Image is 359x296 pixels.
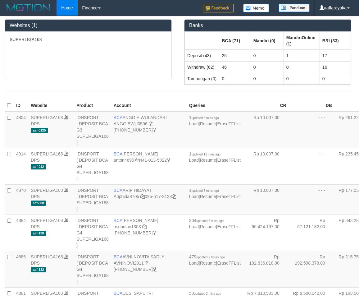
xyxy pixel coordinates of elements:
span: BCA [114,151,123,156]
td: 46 [219,61,251,73]
td: IDNSPORT [ DEPOSIT BCA G3 SUPERLIGA168 ] [74,112,111,148]
a: Copy ANGGIEWU0506 to clipboard [149,121,153,126]
img: panduan.png [279,4,310,12]
th: Group: activate to sort column ascending [320,32,351,50]
a: Load [189,261,199,266]
h3: Websites (1) [10,23,167,28]
th: ID [14,99,28,112]
a: SUPERLIGA168 [31,291,63,296]
td: IDNSPORT [ DEPOSIT BCA G4 SUPERLIGA168 ] [74,215,111,251]
span: aaf-008 [31,201,46,206]
p: SUPERLIGA168 [10,36,167,43]
td: 0 [284,73,320,84]
a: SUPERLIGA168 [31,254,63,259]
span: BCA [114,115,123,120]
th: CR [243,99,289,112]
img: Feedback.jpg [203,4,234,12]
td: 4886 [14,251,28,287]
td: IDNSPORT [ DEPOSIT BCA G4 SUPERLIGA168 ] [74,148,111,184]
span: updated 11 mins ago [192,153,220,156]
td: 0 [251,61,284,73]
th: Group: activate to sort column ascending [284,32,320,50]
th: Account [111,99,187,112]
td: Rp 67.121.182,00 [289,215,334,251]
td: 0 [219,73,251,84]
td: 0 [251,50,284,62]
a: Copy 0955178128 to clipboard [172,194,176,199]
a: asepulun1303 [114,224,141,229]
span: updated 7 mins ago [192,189,219,192]
a: Copy asepulun1303 to clipboard [142,224,147,229]
a: Load [189,224,199,229]
a: Copy AVNINOVI2911 to clipboard [145,261,149,266]
td: DPS [28,251,74,287]
td: Deposit (43) [185,50,219,62]
span: 1 [189,188,219,193]
a: SUPERLIGA168 [31,115,63,120]
a: Load [189,121,199,126]
img: Button%20Memo.svg [243,4,269,12]
a: Resume [200,194,216,199]
a: AVNINOVI2911 [114,261,144,266]
td: - - - [289,148,334,184]
td: Rp 192.598.378,00 [289,251,334,287]
span: aaf-0125 [31,128,48,133]
span: updated 5 mins ago [196,219,224,223]
span: | | [189,115,241,126]
td: Rp 10.007,00 [243,112,289,148]
span: 479 [189,254,225,259]
a: Copy 4062280135 to clipboard [153,267,157,272]
a: Copy Ariphida8705 to clipboard [140,194,145,199]
a: Resume [200,158,216,163]
span: updated 2 mins ago [194,292,221,295]
span: updated 2 hours ago [196,256,225,259]
td: 25 [219,50,251,62]
td: [PERSON_NAME] 441-013-5022 [111,148,187,184]
td: 0 [284,61,320,73]
span: BCA [114,291,123,296]
td: 0 [251,73,284,84]
a: SUPERLIGA168 [31,151,63,156]
a: Resume [200,121,216,126]
th: Group: activate to sort column ascending [219,32,251,50]
td: ANGGIE WULANDARI [PHONE_NUMBER] [111,112,187,148]
td: [PERSON_NAME] [PHONE_NUMBER] [111,215,187,251]
a: anton4695 [114,158,134,163]
a: Copy 4062281875 to clipboard [153,230,157,235]
a: SUPERLIGA168 [31,218,63,223]
td: DPS [28,184,74,215]
a: Copy anton4695 to clipboard [135,158,140,163]
span: BCA [114,254,123,259]
td: Withdraw (62) [185,61,219,73]
td: 4870 [14,184,28,215]
a: Copy 4062213373 to clipboard [153,127,157,132]
a: Load [189,158,199,163]
th: Queries [187,99,243,112]
img: MOTION_logo.png [5,3,52,12]
a: Copy 4410135022 to clipboard [167,158,171,163]
a: EraseTFList [217,121,240,126]
span: 1 [189,151,220,156]
span: 50 [189,291,221,296]
span: | | [189,188,241,199]
td: Rp 10.007,00 [243,184,289,215]
h3: Banks [189,23,346,28]
a: Resume [200,261,216,266]
td: DPS [28,215,74,251]
td: 16 [320,61,351,73]
td: 4914 [14,148,28,184]
span: aaf-012 [31,164,46,169]
a: EraseTFList [217,158,240,163]
td: 4884 [14,215,28,251]
td: ARIP HIDAYAT 095-517-8128 [111,184,187,215]
td: IDNSPORT [ DEPOSIT BCA G4 SUPERLIGA168 ] [74,251,111,287]
a: EraseTFList [217,194,240,199]
a: Load [189,194,199,199]
span: updated 3 mins ago [192,116,219,120]
span: 304 [189,218,224,223]
td: 4804 [14,112,28,148]
th: DB [289,99,334,112]
td: AVNI NOVITA SADLY [PHONE_NUMBER] [111,251,187,287]
a: EraseTFList [217,224,240,229]
a: SUPERLIGA168 [31,188,63,193]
